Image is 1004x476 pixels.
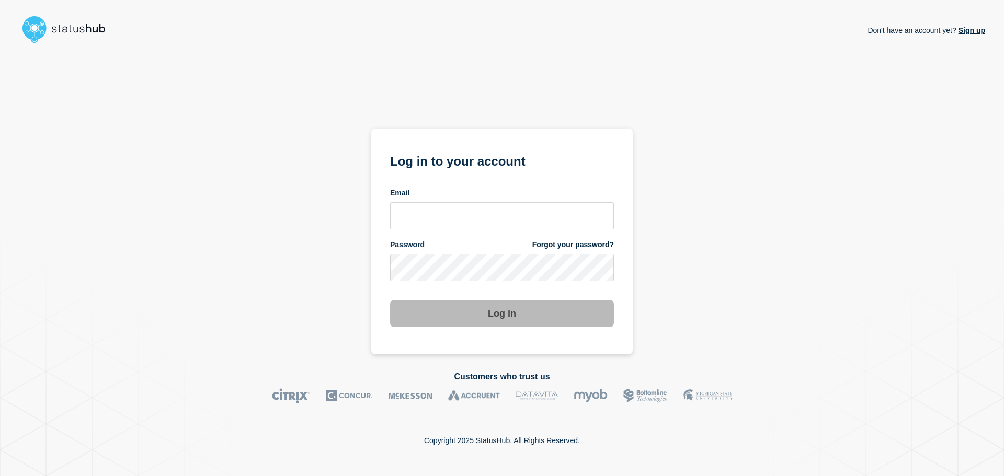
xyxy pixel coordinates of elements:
[272,388,310,403] img: Citrix logo
[19,372,985,381] h2: Customers who trust us
[424,436,580,445] p: Copyright 2025 StatusHub. All Rights Reserved.
[623,388,668,403] img: Bottomline logo
[516,388,558,403] img: DataVita logo
[390,150,614,170] h1: Log in to your account
[448,388,500,403] img: Accruent logo
[390,188,409,198] span: Email
[868,18,985,43] p: Don't have an account yet?
[390,300,614,327] button: Log in
[19,13,118,46] img: StatusHub logo
[956,26,985,34] a: Sign up
[532,240,614,250] a: Forgot your password?
[390,254,614,281] input: password input
[390,202,614,229] input: email input
[326,388,373,403] img: Concur logo
[683,388,732,403] img: MSU logo
[389,388,432,403] img: McKesson logo
[574,388,608,403] img: myob logo
[390,240,425,250] span: Password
